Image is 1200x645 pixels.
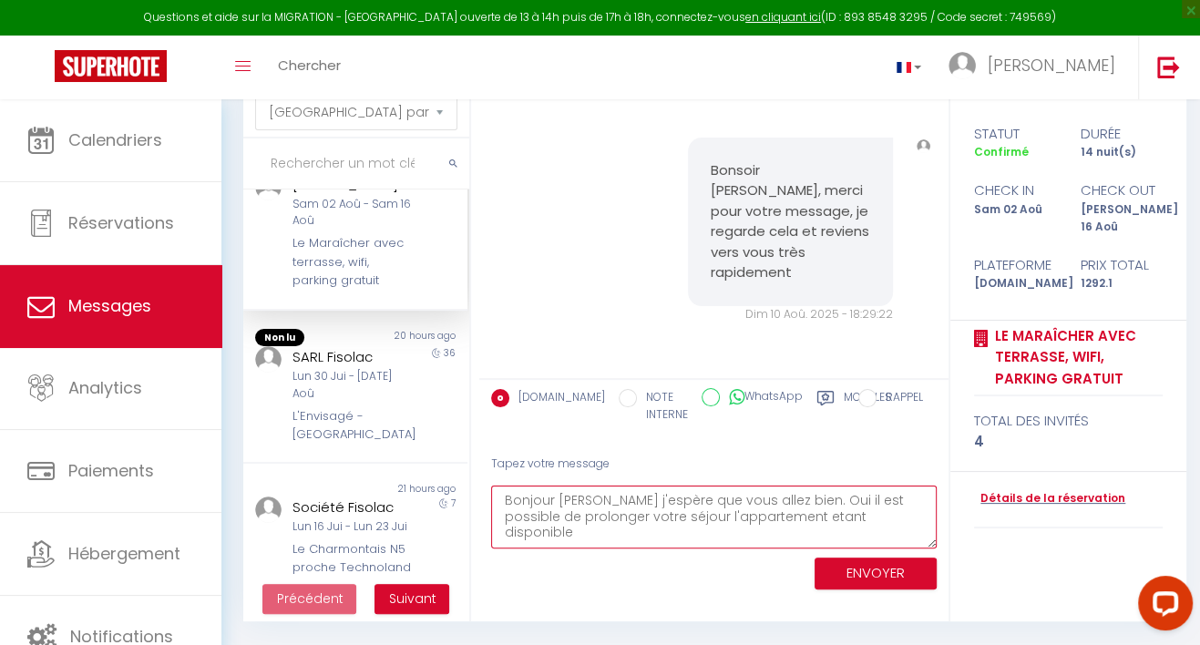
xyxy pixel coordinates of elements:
[1123,568,1200,645] iframe: LiveChat chat widget
[949,52,976,79] img: ...
[1069,123,1175,145] div: durée
[974,431,1163,453] div: 4
[720,388,803,408] label: WhatsApp
[974,144,1029,159] span: Confirmé
[255,329,304,347] span: Non lu
[962,123,1069,145] div: statut
[962,201,1069,236] div: Sam 02 Aoû
[962,179,1069,201] div: check in
[988,54,1115,77] span: [PERSON_NAME]
[974,490,1125,507] a: Détails de la réservation
[1069,201,1175,236] div: [PERSON_NAME] 16 Aoû
[68,128,162,151] span: Calendriers
[989,325,1163,390] a: Le Maraîcher avec terrasse, wifi, parking gratuit
[935,36,1138,99] a: ... [PERSON_NAME]
[292,368,411,403] div: Lun 30 Jui - [DATE] Aoû
[1069,275,1175,292] div: 1292.1
[444,346,456,360] span: 36
[355,329,467,347] div: 20 hours ago
[278,56,341,75] span: Chercher
[355,482,467,497] div: 21 hours ago
[292,518,411,536] div: Lun 16 Jui - Lun 23 Jui
[276,589,343,608] span: Précédent
[962,275,1069,292] div: [DOMAIN_NAME]
[509,389,605,409] label: [DOMAIN_NAME]
[292,407,411,445] div: L'Envisagé - [GEOGRAPHIC_DATA]
[374,584,449,615] button: Next
[451,497,456,510] span: 7
[55,50,167,82] img: Super Booking
[974,410,1163,432] div: total des invités
[491,442,937,486] div: Tapez votre message
[68,376,142,399] span: Analytics
[745,9,821,25] a: en cliquant ici
[243,138,469,189] input: Rechercher un mot clé
[917,139,931,154] img: ...
[844,389,892,426] label: Modèles
[292,497,411,518] div: Société Fisolac
[68,211,174,234] span: Réservations
[292,540,411,596] div: Le Charmontais N5 proche Technoland et Stellantis
[68,459,154,482] span: Paiements
[688,306,893,323] div: Dim 10 Aoû. 2025 - 18:29:22
[292,196,411,230] div: Sam 02 Aoû - Sam 16 Aoû
[1069,254,1175,276] div: Prix total
[262,584,356,615] button: Previous
[1157,56,1180,78] img: logout
[68,294,151,317] span: Messages
[637,389,688,424] label: NOTE INTERNE
[292,234,411,290] div: Le Maraîcher avec terrasse, wifi, parking gratuit
[255,497,282,523] img: ...
[711,160,870,283] pre: Bonsoir [PERSON_NAME], merci pour votre message, je regarde cela et reviens vers vous très rapide...
[68,542,180,565] span: Hébergement
[255,346,282,373] img: ...
[292,346,411,368] div: SARL Fisolac
[877,389,923,409] label: RAPPEL
[1069,179,1175,201] div: check out
[388,589,436,608] span: Suivant
[1069,144,1175,161] div: 14 nuit(s)
[815,558,937,589] button: ENVOYER
[962,254,1069,276] div: Plateforme
[264,36,354,99] a: Chercher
